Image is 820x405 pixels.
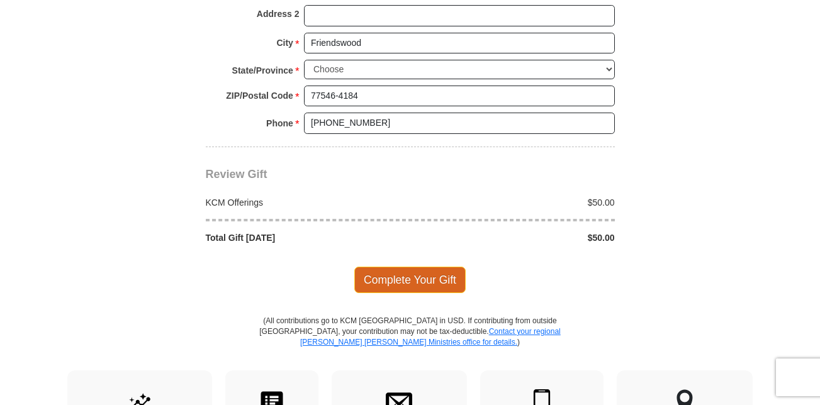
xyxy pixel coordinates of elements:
[410,196,622,209] div: $50.00
[257,5,300,23] strong: Address 2
[266,114,293,132] strong: Phone
[206,168,267,180] span: Review Gift
[410,231,622,244] div: $50.00
[199,196,410,209] div: KCM Offerings
[232,62,293,79] strong: State/Province
[276,34,293,52] strong: City
[259,316,561,370] p: (All contributions go to KCM [GEOGRAPHIC_DATA] in USD. If contributing from outside [GEOGRAPHIC_D...
[354,267,466,293] span: Complete Your Gift
[226,87,293,104] strong: ZIP/Postal Code
[199,231,410,244] div: Total Gift [DATE]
